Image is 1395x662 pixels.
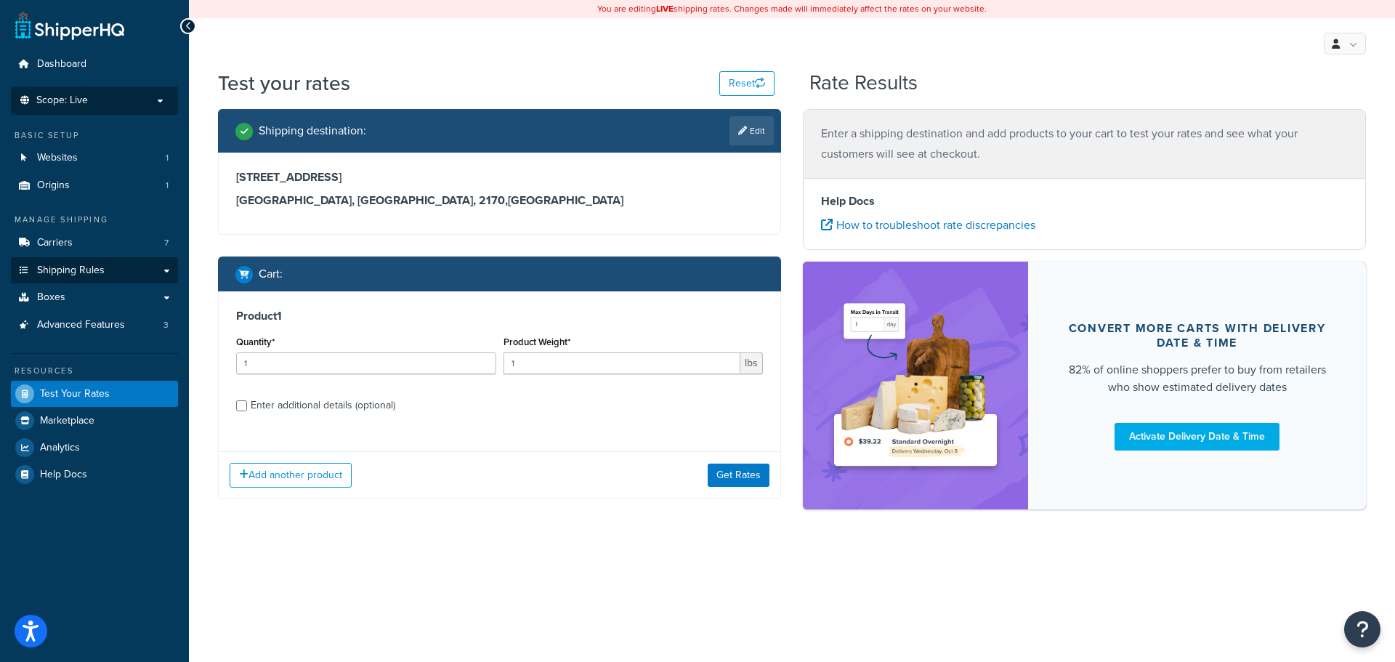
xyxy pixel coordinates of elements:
span: Marketplace [40,415,94,427]
button: Add another product [230,463,352,488]
a: Advanced Features3 [11,312,178,339]
span: 7 [164,237,169,249]
span: Dashboard [37,58,86,70]
a: Marketplace [11,408,178,434]
a: Shipping Rules [11,257,178,284]
button: Get Rates [708,464,769,487]
h2: Rate Results [809,72,918,94]
li: Carriers [11,230,178,257]
h1: Test your rates [218,69,350,97]
img: feature-image-ddt-36eae7f7280da8017bfb280eaccd9c446f90b1fe08728e4019434db127062ab4.png [825,283,1006,488]
span: Analytics [40,442,80,454]
a: Dashboard [11,51,178,78]
h2: Cart : [259,267,283,280]
a: Activate Delivery Date & Time [1115,423,1279,451]
span: Scope: Live [36,94,88,107]
label: Quantity* [236,336,275,347]
div: Basic Setup [11,129,178,142]
a: Origins1 [11,172,178,199]
h2: Shipping destination : [259,124,366,137]
li: Origins [11,172,178,199]
button: Reset [719,71,775,96]
span: 1 [166,152,169,164]
a: Carriers7 [11,230,178,257]
a: Boxes [11,284,178,311]
input: 0.00 [504,352,741,374]
h3: [STREET_ADDRESS] [236,170,763,185]
span: Advanced Features [37,319,125,331]
a: Analytics [11,435,178,461]
span: Boxes [37,291,65,304]
span: Carriers [37,237,73,249]
span: Help Docs [40,469,87,481]
h3: Product 1 [236,309,763,323]
b: LIVE [656,2,674,15]
a: Test Your Rates [11,381,178,407]
span: 3 [163,319,169,331]
span: Origins [37,179,70,192]
span: Test Your Rates [40,388,110,400]
a: Websites1 [11,145,178,171]
label: Product Weight* [504,336,570,347]
div: 82% of online shoppers prefer to buy from retailers who show estimated delivery dates [1063,361,1331,396]
p: Enter a shipping destination and add products to your cart to test your rates and see what your c... [821,124,1348,164]
li: Advanced Features [11,312,178,339]
h4: Help Docs [821,193,1348,210]
input: 0.0 [236,352,496,374]
a: Edit [729,116,774,145]
span: 1 [166,179,169,192]
a: How to troubleshoot rate discrepancies [821,217,1035,233]
div: Enter additional details (optional) [251,395,395,416]
span: Shipping Rules [37,265,105,277]
span: lbs [740,352,763,374]
div: Resources [11,365,178,377]
a: Help Docs [11,461,178,488]
div: Manage Shipping [11,214,178,226]
div: Convert more carts with delivery date & time [1063,321,1331,350]
button: Open Resource Center [1344,611,1380,647]
h3: [GEOGRAPHIC_DATA], [GEOGRAPHIC_DATA], 2170 , [GEOGRAPHIC_DATA] [236,193,763,208]
input: Enter additional details (optional) [236,400,247,411]
span: Websites [37,152,78,164]
li: Websites [11,145,178,171]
